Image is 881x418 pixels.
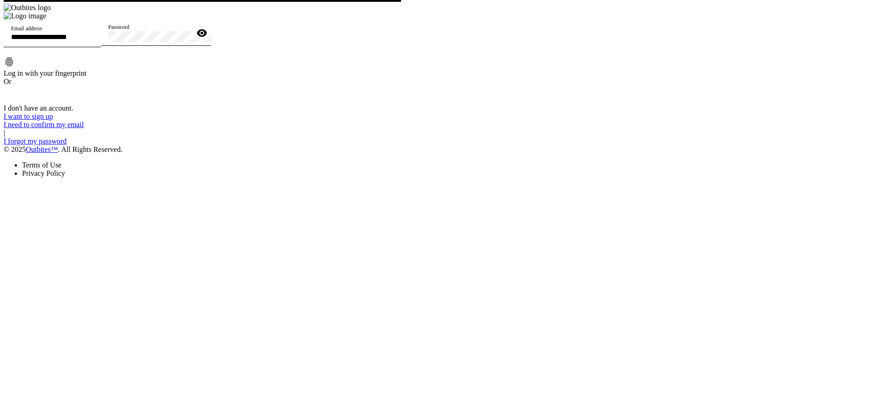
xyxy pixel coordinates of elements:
[4,112,53,120] a: I want to sign up
[4,69,244,78] div: Log in with your fingerprint
[4,129,244,137] div: |
[26,145,58,153] a: Outbites™
[108,24,129,30] mat-label: Password
[4,4,51,12] img: Outbites logo
[22,169,65,177] a: Privacy Policy
[11,26,42,32] mat-label: Email address
[4,12,46,20] img: Logo image
[4,121,84,128] a: I need to confirm my email
[4,78,244,86] div: Or
[22,161,61,169] a: Terms of Use
[4,104,244,112] div: I don't have an account.
[4,145,123,153] span: © 2025 . All Rights Reserved.
[4,137,67,145] a: I forgot my password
